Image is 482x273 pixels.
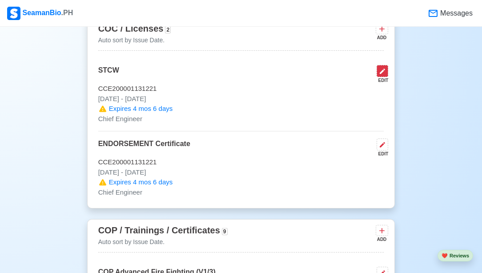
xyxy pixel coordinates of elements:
p: Chief Engineer [98,114,384,124]
p: ENDORSEMENT Certificate [98,139,190,157]
button: heartReviews [438,250,473,262]
span: Expires 4 mos 6 days [109,177,173,187]
p: CCE200001131221 [98,157,384,167]
div: SeamanBio [7,7,73,20]
span: 9 [222,228,228,235]
p: [DATE] - [DATE] [98,94,384,104]
span: heart [442,253,448,258]
div: ADD [376,34,386,41]
span: 2 [165,26,171,33]
p: Chief Engineer [98,187,384,198]
p: [DATE] - [DATE] [98,167,384,178]
img: Logo [7,7,20,20]
span: .PH [61,9,73,16]
span: COC / Licenses [98,24,164,33]
p: Auto sort by Issue Date. [98,36,171,45]
span: COP / Trainings / Certificates [98,225,220,235]
p: Auto sort by Issue Date. [98,237,228,247]
div: EDIT [373,77,388,84]
span: Expires 4 mos 6 days [109,104,173,114]
p: STCW [98,65,119,84]
div: ADD [376,236,386,243]
div: EDIT [373,151,388,157]
p: CCE200001131221 [98,84,384,94]
span: Messages [438,8,473,19]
